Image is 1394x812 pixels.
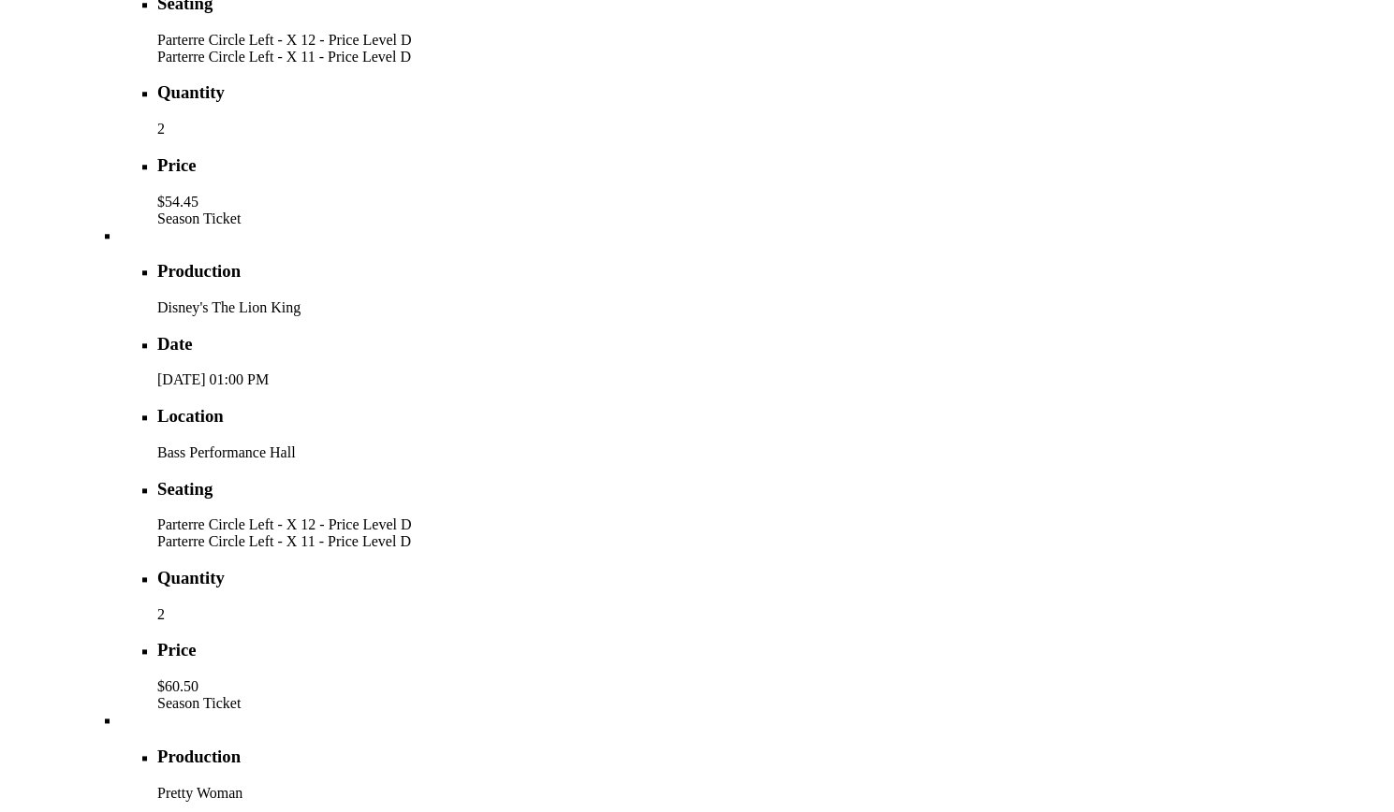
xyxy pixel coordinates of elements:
h3: Seating [157,479,1387,500]
span: $60.50 Season Ticket [157,678,241,711]
h3: Production [157,261,1387,282]
h3: Quantity [157,82,1387,103]
h3: Price [157,640,1387,660]
span: 2 [157,606,165,622]
h3: Date [157,334,1387,355]
h3: Price [157,155,1387,176]
span: Parterre Circle Left - X 12 - Price Level D Parterre Circle Left - X 11 - Price Level D [157,516,411,549]
span: Bass Performance Hall [157,444,296,460]
span: Parterre Circle Left - X 12 - Price Level D Parterre Circle Left - X 11 - Price Level D [157,32,411,65]
p: Disney's The Lion King [157,299,1387,316]
h3: Location [157,406,1387,427]
h3: Production [157,747,1387,767]
span: [DATE] 01:00 PM [157,371,269,387]
span: 2 [157,121,165,137]
span: $54.45 Season Ticket [157,194,241,226]
p: Pretty Woman [157,785,1387,802]
h3: Quantity [157,568,1387,588]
